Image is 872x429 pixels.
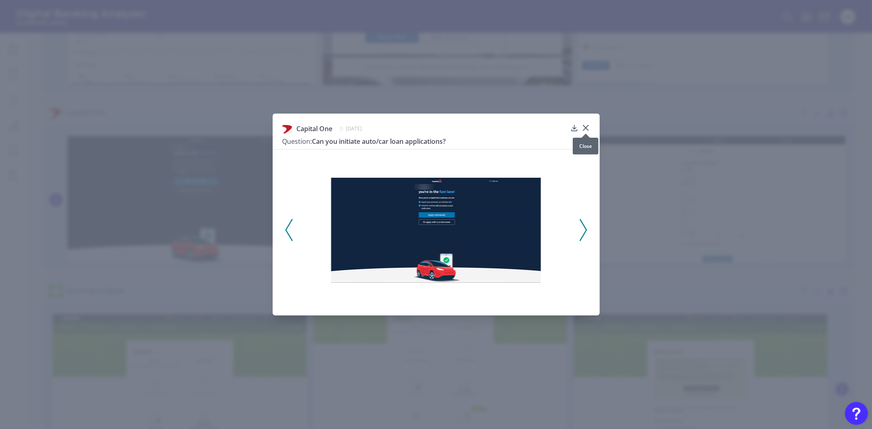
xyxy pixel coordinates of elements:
div: Close [573,138,599,154]
span: [DATE] [346,125,362,132]
span: Question: [282,137,312,146]
span: Capital One [297,124,333,133]
h3: Can you initiate auto/car loan applications? [282,137,567,146]
button: Open Resource Center [845,402,868,425]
